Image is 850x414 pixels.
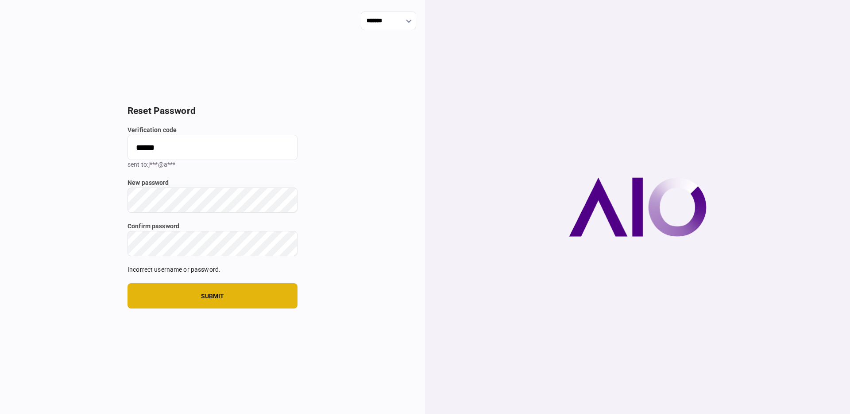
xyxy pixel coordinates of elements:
[127,231,297,256] input: confirm password
[127,125,297,135] label: verification code
[361,12,416,30] input: show language options
[127,283,297,309] button: submit
[569,177,707,237] img: AIO company logo
[127,265,297,274] div: Incorrect username or password.
[127,187,297,213] input: new password
[127,105,297,117] h2: reset password
[127,178,297,187] label: new password
[127,222,297,231] label: confirm password
[127,135,297,160] input: verification code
